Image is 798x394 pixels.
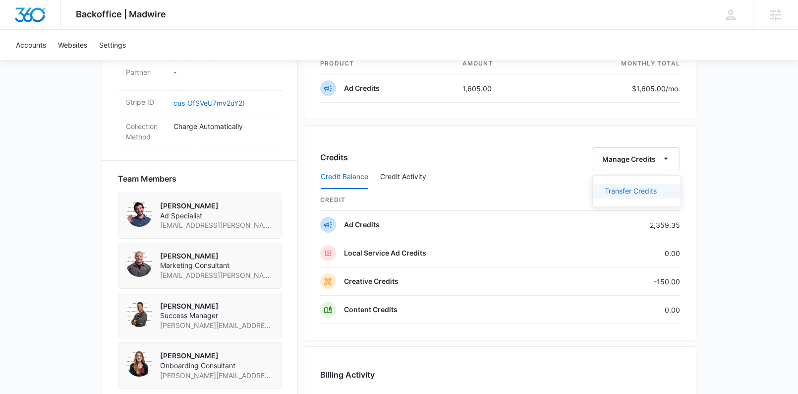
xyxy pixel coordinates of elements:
td: 1,605.00 [455,74,547,103]
td: 0.00 [575,296,680,324]
h3: Credits [320,151,348,163]
span: [PERSON_NAME][EMAIL_ADDRESS][PERSON_NAME][DOMAIN_NAME] [160,371,273,381]
th: amount [455,53,547,74]
div: Collection MethodCharge Automatically [118,115,282,148]
button: Manage Credits [592,147,680,171]
p: [PERSON_NAME] [160,251,273,261]
span: Onboarding Consultant [160,361,273,371]
button: Transfer Credits [593,184,681,198]
span: [PERSON_NAME][EMAIL_ADDRESS][PERSON_NAME][DOMAIN_NAME] [160,321,273,330]
p: Ad Credits [344,83,380,93]
p: Content Credits [344,305,398,315]
img: Matt Sheffer [126,251,152,277]
th: credit [320,190,575,211]
img: Laura Streeter [126,351,152,377]
a: Settings [93,30,132,60]
button: Credit Activity [380,165,426,189]
span: Marketing Consultant [160,261,273,270]
a: cus_OfSVeU7mv2uY2I [173,99,244,107]
div: Stripe IDcus_OfSVeU7mv2uY2I [118,91,282,115]
p: [PERSON_NAME] [160,201,273,211]
dt: Stripe ID [126,97,166,107]
img: Kyle Knoop [126,301,152,327]
p: - [173,67,274,77]
span: Backoffice | Madwire [76,9,166,19]
p: $1,605.00 [632,83,680,94]
dt: Collection Method [126,121,166,142]
p: [PERSON_NAME] [160,301,273,311]
div: Transfer Credits [605,188,657,195]
p: [PERSON_NAME] [160,351,273,361]
span: [EMAIL_ADDRESS][PERSON_NAME][DOMAIN_NAME] [160,270,273,280]
button: Credit Balance [321,165,368,189]
span: Success Manager [160,311,273,321]
span: /mo. [666,84,680,93]
span: Ad Specialist [160,211,273,221]
th: monthly total [547,53,680,74]
p: Charge Automatically [173,121,274,131]
td: -150.00 [575,267,680,296]
p: Ad Credits [344,220,380,230]
span: Team Members [118,173,176,185]
span: [EMAIL_ADDRESS][PERSON_NAME][DOMAIN_NAME] [160,220,273,230]
th: product [320,53,455,74]
a: Accounts [10,30,52,60]
p: Creative Credits [344,276,399,286]
div: Partner- [118,61,282,91]
td: 0.00 [575,239,680,267]
p: Local Service Ad Credits [344,248,426,258]
h3: Billing Activity [320,369,680,381]
th: Remaining [575,190,680,211]
a: Websites [52,30,93,60]
img: Pat Johnson [126,201,152,227]
dt: Partner [126,67,166,77]
td: 2,359.35 [575,211,680,239]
